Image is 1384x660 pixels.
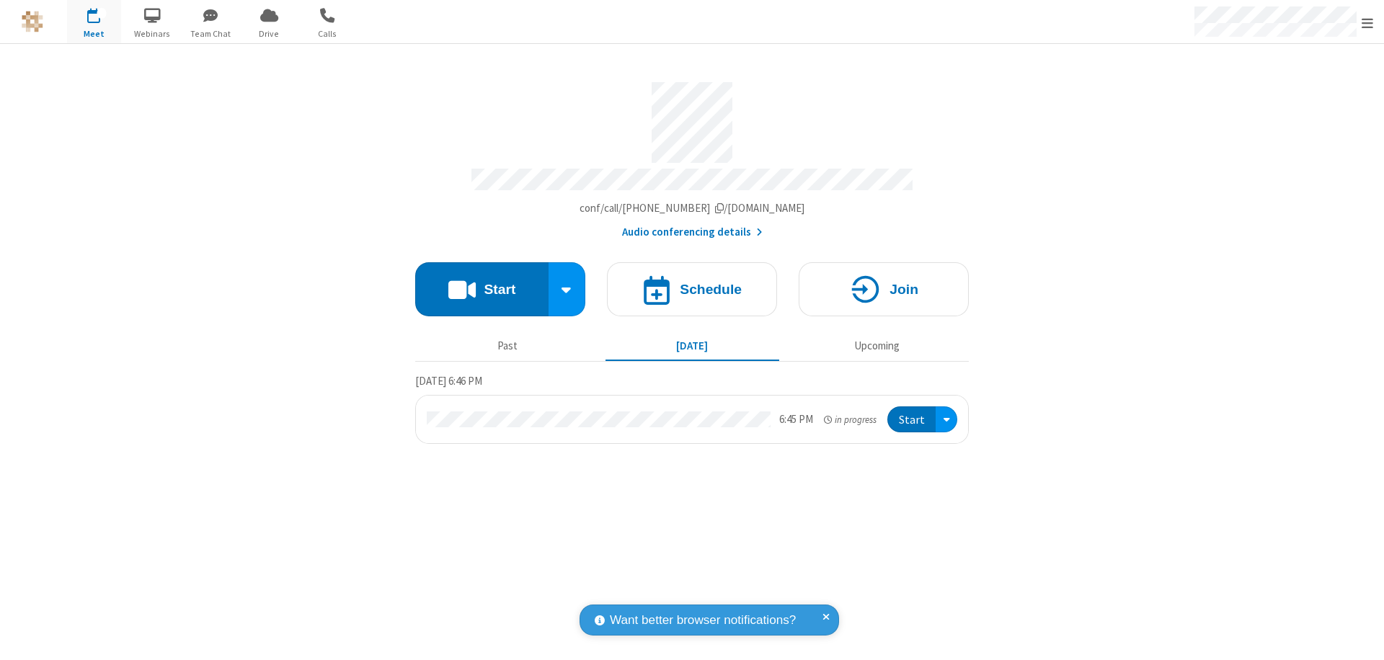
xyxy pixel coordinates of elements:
[607,262,777,316] button: Schedule
[890,282,918,296] h4: Join
[824,413,877,427] em: in progress
[415,374,482,388] span: [DATE] 6:46 PM
[484,282,515,296] h4: Start
[415,373,969,445] section: Today's Meetings
[97,8,107,19] div: 1
[622,224,763,241] button: Audio conferencing details
[799,262,969,316] button: Join
[610,611,796,630] span: Want better browser notifications?
[936,406,957,433] div: Open menu
[887,406,936,433] button: Start
[790,332,964,360] button: Upcoming
[67,27,121,40] span: Meet
[22,11,43,32] img: QA Selenium DO NOT DELETE OR CHANGE
[184,27,238,40] span: Team Chat
[680,282,742,296] h4: Schedule
[125,27,179,40] span: Webinars
[415,262,549,316] button: Start
[421,332,595,360] button: Past
[779,411,813,428] div: 6:45 PM
[415,71,969,241] section: Account details
[580,201,805,215] span: Copy my meeting room link
[549,262,586,316] div: Start conference options
[605,332,779,360] button: [DATE]
[242,27,296,40] span: Drive
[580,200,805,217] button: Copy my meeting room linkCopy my meeting room link
[301,27,355,40] span: Calls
